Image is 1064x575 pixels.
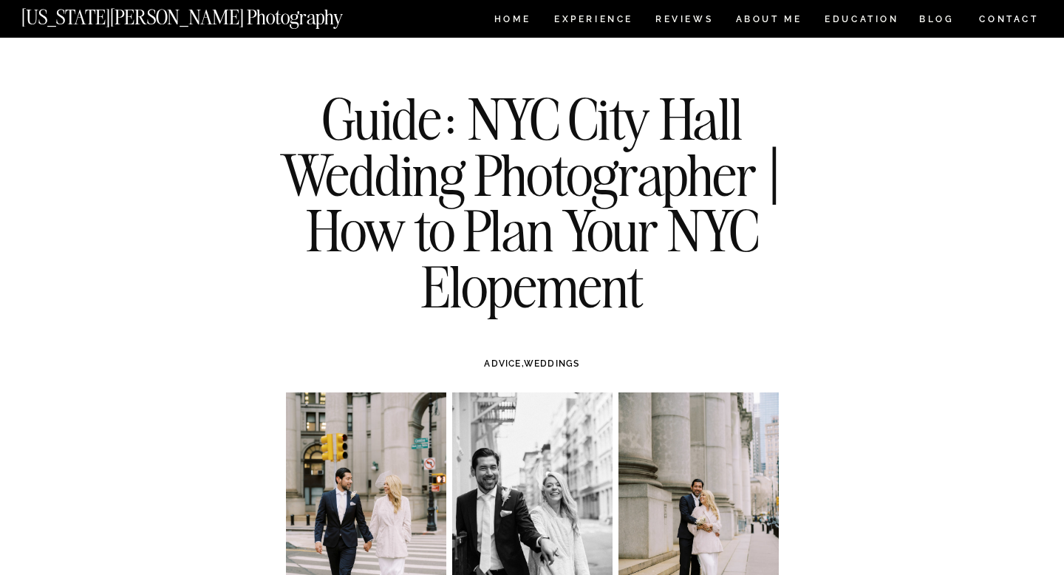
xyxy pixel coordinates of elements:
[524,358,580,369] a: WEDDINGS
[554,15,632,27] a: Experience
[317,357,747,370] h3: ,
[484,358,521,369] a: ADVICE
[823,15,901,27] a: EDUCATION
[491,15,533,27] a: HOME
[21,7,392,20] a: [US_STATE][PERSON_NAME] Photography
[978,11,1040,27] a: CONTACT
[655,15,711,27] a: REVIEWS
[264,91,800,314] h1: Guide: NYC City Hall Wedding Photographer | How to Plan Your NYC Elopement
[735,15,802,27] a: ABOUT ME
[919,15,955,27] a: BLOG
